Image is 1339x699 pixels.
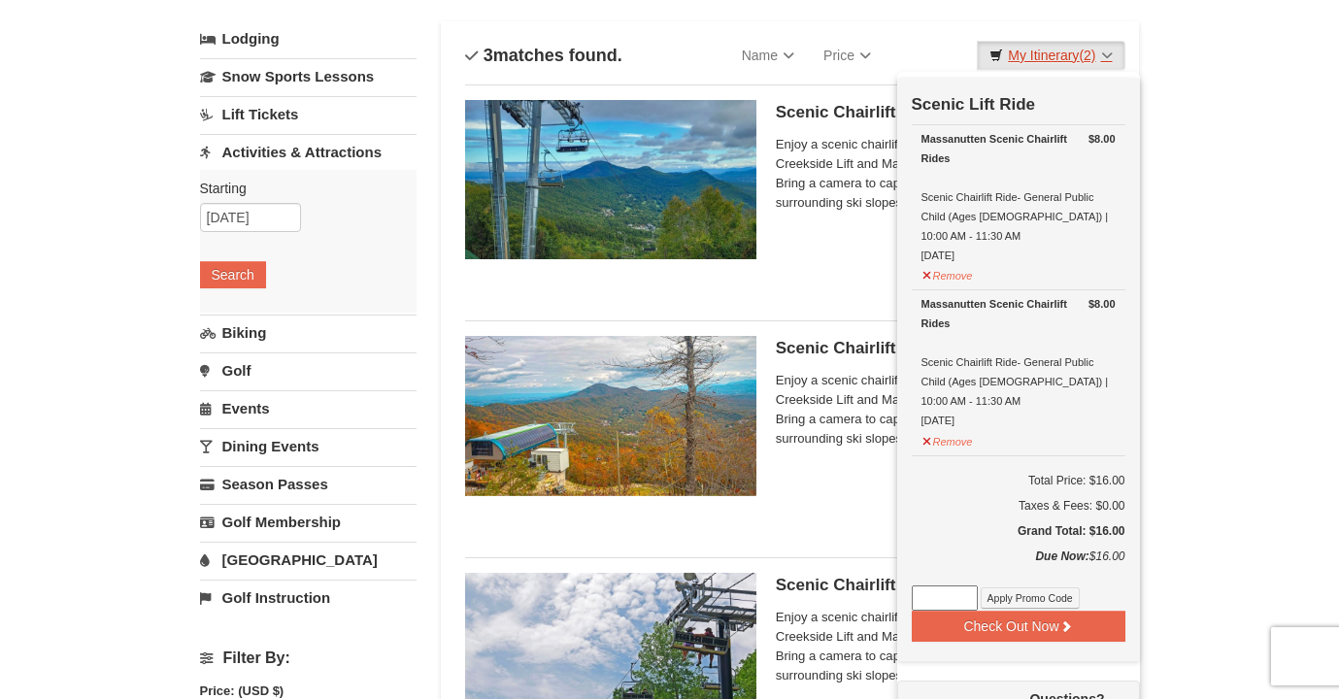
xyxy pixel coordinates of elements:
a: Dining Events [200,428,417,464]
a: Snow Sports Lessons [200,58,417,94]
div: Scenic Chairlift Ride- General Public Child (Ages [DEMOGRAPHIC_DATA]) | 10:00 AM - 11:30 AM [DATE] [921,294,1116,430]
div: Taxes & Fees: $0.00 [912,496,1125,516]
h4: Filter By: [200,649,417,667]
h4: matches found. [465,46,622,65]
a: Lift Tickets [200,96,417,132]
a: Golf Instruction [200,580,417,616]
button: Check Out Now [912,611,1125,642]
strong: Scenic Lift Ride [912,95,1036,114]
h6: Total Price: $16.00 [912,471,1125,490]
a: Activities & Attractions [200,134,417,170]
span: Enjoy a scenic chairlift ride up Massanutten’s signature Creekside Lift and Massanutten's NEW Pea... [776,135,1116,213]
strong: Price: (USD $) [200,683,285,698]
strong: $8.00 [1088,294,1116,314]
button: Remove [921,427,974,451]
h5: Grand Total: $16.00 [912,521,1125,541]
div: Massanutten Scenic Chairlift Rides [921,294,1116,333]
a: Lodging [200,21,417,56]
a: Events [200,390,417,426]
button: Search [200,261,266,288]
img: 24896431-1-a2e2611b.jpg [465,100,756,259]
div: Massanutten Scenic Chairlift Rides [921,129,1116,168]
a: Biking [200,315,417,350]
img: 24896431-13-a88f1aaf.jpg [465,336,756,495]
h5: Scenic Chairlift Ride | 1:00 PM - 2:30 PM [776,576,1116,595]
a: My Itinerary(2) [977,41,1124,70]
a: Golf [200,352,417,388]
a: Price [809,36,886,75]
span: Enjoy a scenic chairlift ride up Massanutten’s signature Creekside Lift and Massanutten's NEW Pea... [776,371,1116,449]
label: Starting [200,179,402,198]
a: Season Passes [200,466,417,502]
a: [GEOGRAPHIC_DATA] [200,542,417,578]
a: Name [727,36,809,75]
div: Scenic Chairlift Ride- General Public Child (Ages [DEMOGRAPHIC_DATA]) | 10:00 AM - 11:30 AM [DATE] [921,129,1116,265]
span: (2) [1079,48,1095,63]
a: Golf Membership [200,504,417,540]
span: 3 [484,46,493,65]
h5: Scenic Chairlift Ride | 10:00 AM - 11:30 AM [776,103,1116,122]
strong: Due Now: [1035,549,1088,563]
span: Enjoy a scenic chairlift ride up Massanutten’s signature Creekside Lift and Massanutten's NEW Pea... [776,608,1116,685]
button: Apply Promo Code [981,587,1080,609]
strong: $8.00 [1088,129,1116,149]
button: Remove [921,261,974,285]
h5: Scenic Chairlift Ride | 11:30 AM - 1:00 PM [776,339,1116,358]
div: $16.00 [912,547,1125,585]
